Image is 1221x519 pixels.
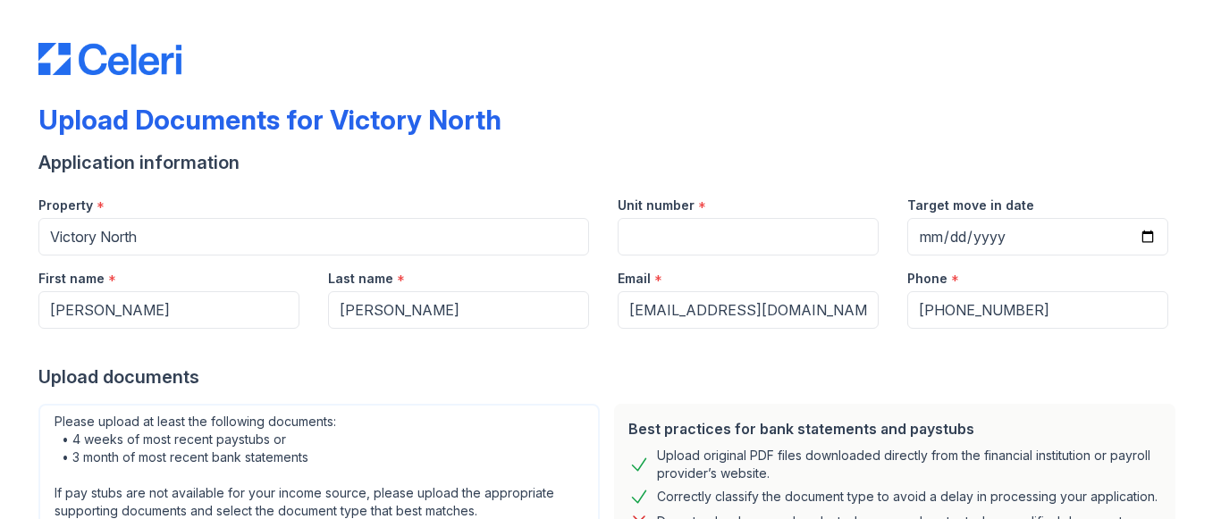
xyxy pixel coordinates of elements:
[328,270,393,288] label: Last name
[38,197,93,214] label: Property
[657,486,1158,507] div: Correctly classify the document type to avoid a delay in processing your application.
[38,104,501,136] div: Upload Documents for Victory North
[907,270,947,288] label: Phone
[907,197,1034,214] label: Target move in date
[38,270,105,288] label: First name
[628,418,1161,439] div: Best practices for bank statements and paystubs
[618,270,651,288] label: Email
[38,150,1183,175] div: Application information
[38,43,181,75] img: CE_Logo_Blue-a8612792a0a2168367f1c8372b55b34899dd931a85d93a1a3d3e32e68fde9ad4.png
[618,197,695,214] label: Unit number
[38,364,1183,389] div: Upload documents
[657,447,1161,482] div: Upload original PDF files downloaded directly from the financial institution or payroll provider’...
